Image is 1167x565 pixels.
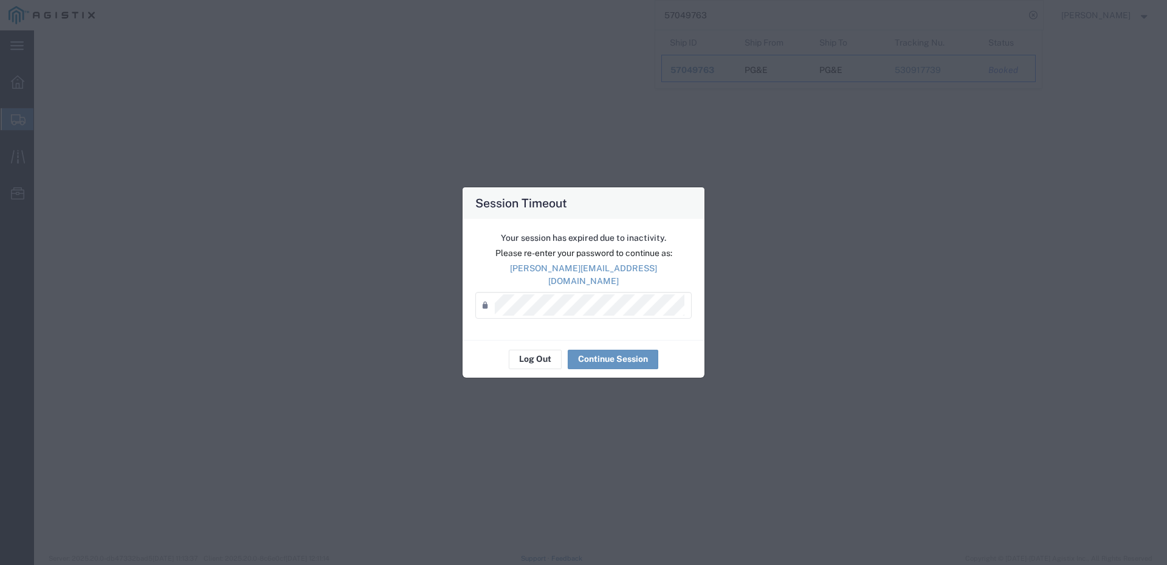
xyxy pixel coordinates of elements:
[568,350,658,369] button: Continue Session
[475,194,567,212] h4: Session Timeout
[475,232,692,244] p: Your session has expired due to inactivity.
[509,350,562,369] button: Log Out
[475,247,692,260] p: Please re-enter your password to continue as:
[475,262,692,288] p: [PERSON_NAME][EMAIL_ADDRESS][DOMAIN_NAME]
